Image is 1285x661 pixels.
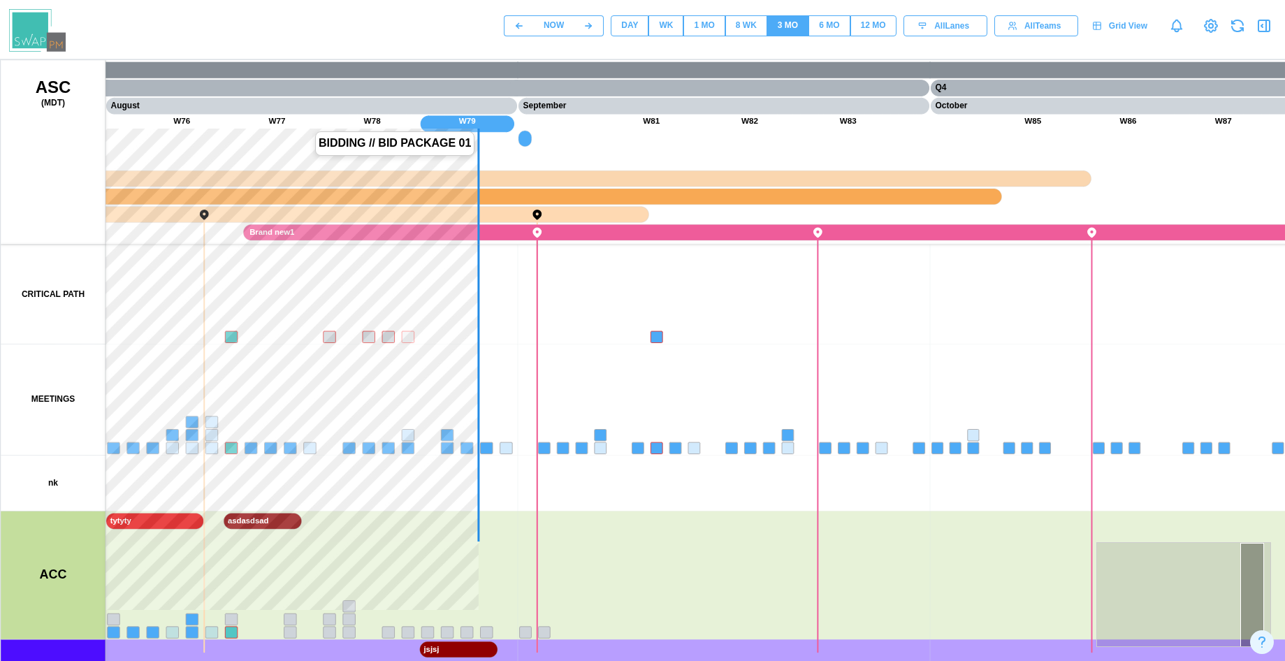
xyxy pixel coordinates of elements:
[683,15,725,36] button: 1 MO
[903,15,987,36] button: AllLanes
[1024,16,1061,36] span: All Teams
[994,15,1078,36] button: AllTeams
[648,15,683,36] button: WK
[808,15,850,36] button: 6 MO
[736,19,757,32] div: 8 WK
[1165,14,1189,38] a: Notifications
[1201,16,1221,36] a: View Project
[544,19,564,32] div: NOW
[611,15,648,36] button: DAY
[778,19,798,32] div: 3 MO
[621,19,638,32] div: DAY
[1254,16,1274,36] button: Open Drawer
[1085,15,1158,36] a: Grid View
[861,19,886,32] div: 12 MO
[767,15,808,36] button: 3 MO
[1109,16,1147,36] span: Grid View
[9,9,66,52] img: Swap PM Logo
[659,19,673,32] div: WK
[819,19,839,32] div: 6 MO
[534,15,574,36] button: NOW
[1228,16,1247,36] button: Refresh Grid
[934,16,969,36] span: All Lanes
[725,15,767,36] button: 8 WK
[850,15,896,36] button: 12 MO
[694,19,714,32] div: 1 MO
